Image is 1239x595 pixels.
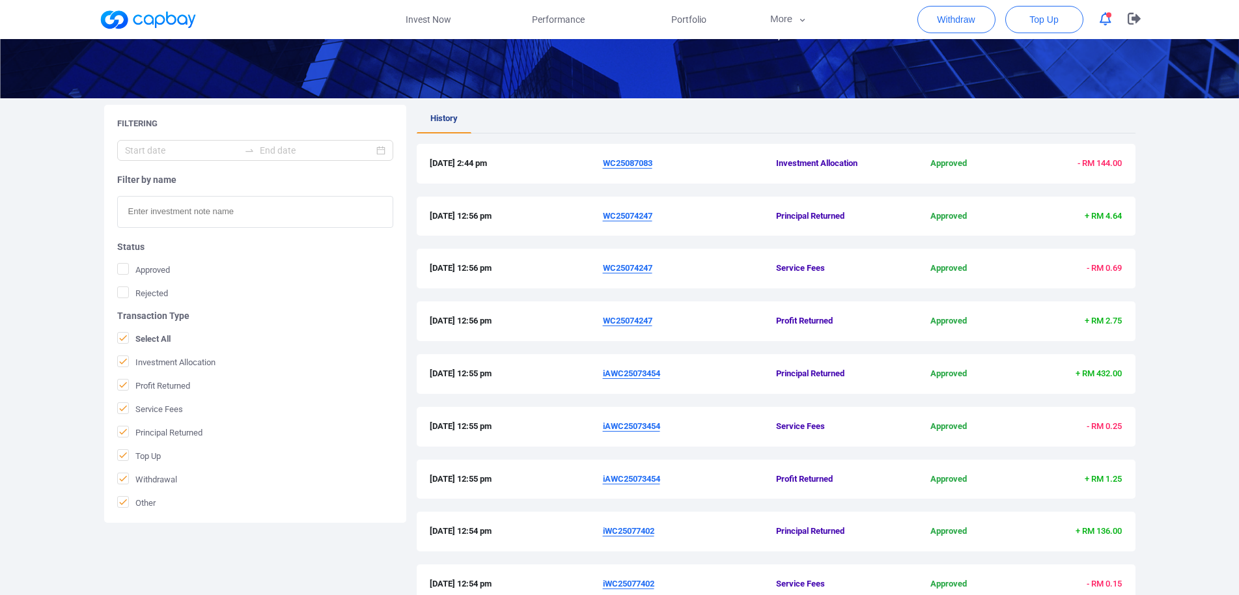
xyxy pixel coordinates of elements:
h5: Transaction Type [117,310,393,322]
span: [DATE] 12:56 pm [430,210,603,223]
span: Approved [117,263,170,276]
span: Approved [891,473,1007,486]
u: iAWC25073454 [603,421,660,431]
span: Profit Returned [776,473,891,486]
span: Investment Allocation [776,157,891,171]
u: WC25087083 [603,158,652,168]
span: Service Fees [776,262,891,275]
span: Approved [891,262,1007,275]
span: - RM 0.15 [1087,579,1122,588]
span: - RM 0.69 [1087,263,1122,273]
span: [DATE] 12:56 pm [430,314,603,328]
span: + RM 432.00 [1076,368,1122,378]
span: + RM 2.75 [1085,316,1122,325]
span: Withdrawal [117,473,177,486]
span: Performance [532,12,585,27]
u: WC25074247 [603,316,652,325]
u: iWC25077402 [603,526,654,536]
u: iAWC25073454 [603,474,660,484]
span: Service Fees [117,402,183,415]
u: iWC25077402 [603,579,654,588]
span: swap-right [244,145,255,156]
span: Service Fees [776,577,891,591]
span: - RM 144.00 [1078,158,1122,168]
input: Start date [125,143,239,158]
span: [DATE] 12:54 pm [430,577,603,591]
span: Other [117,496,156,509]
span: Approved [891,367,1007,381]
span: [DATE] 2:44 pm [430,157,603,171]
span: Approved [891,210,1007,223]
span: to [244,145,255,156]
span: Approved [891,157,1007,171]
span: [DATE] 12:56 pm [430,262,603,275]
span: Rejected [117,286,168,299]
span: Approved [891,314,1007,328]
span: Service Fees [776,420,891,434]
span: [DATE] 12:55 pm [430,473,603,486]
span: Portfolio [671,12,706,27]
span: [DATE] 12:55 pm [430,420,603,434]
button: Top Up [1005,6,1083,33]
span: Principal Returned [776,525,891,538]
span: [DATE] 12:55 pm [430,367,603,381]
span: Top Up [1029,13,1058,26]
span: - RM 0.25 [1087,421,1122,431]
span: + RM 1.25 [1085,474,1122,484]
span: + RM 136.00 [1076,526,1122,536]
span: Principal Returned [776,210,891,223]
h5: Filter by name [117,174,393,186]
span: [DATE] 12:54 pm [430,525,603,538]
span: Principal Returned [117,426,202,439]
span: Approved [891,525,1007,538]
span: Principal Returned [776,367,891,381]
span: Investment Allocation [117,355,216,368]
span: Profit Returned [117,379,190,392]
h5: Filtering [117,118,158,130]
span: Top Up [117,449,161,462]
span: Approved [891,420,1007,434]
u: WC25074247 [603,211,652,221]
span: Approved [891,577,1007,591]
span: + RM 4.64 [1085,211,1122,221]
input: End date [260,143,374,158]
h5: Status [117,241,393,253]
input: Enter investment note name [117,196,393,228]
u: WC25074247 [603,263,652,273]
u: iAWC25073454 [603,368,660,378]
span: Profit Returned [776,314,891,328]
button: Withdraw [917,6,995,33]
span: Select All [117,332,171,345]
span: History [430,113,458,123]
